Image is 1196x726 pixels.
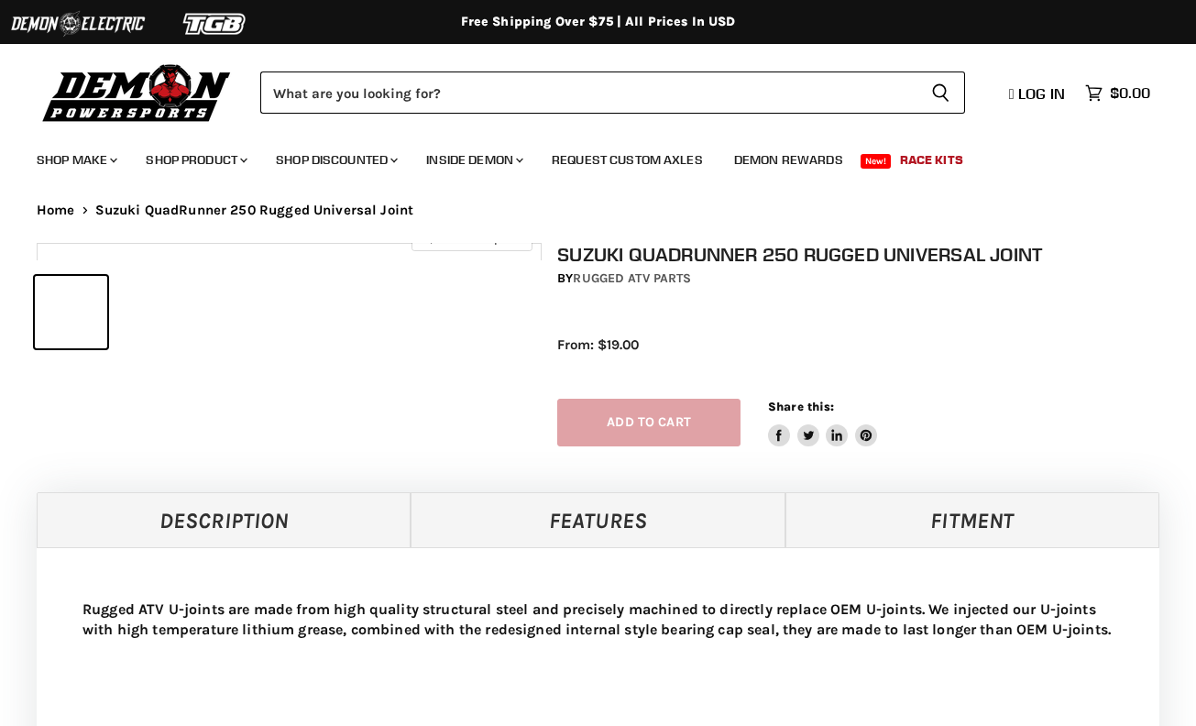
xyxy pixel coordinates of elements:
img: TGB Logo 2 [147,6,284,41]
div: by [557,269,1175,289]
ul: Main menu [23,134,1146,179]
a: Features [411,492,785,547]
span: Click to expand [421,231,522,245]
a: Description [37,492,411,547]
span: New! [861,154,892,169]
span: Log in [1018,84,1065,103]
span: $0.00 [1110,84,1150,102]
button: Search [916,71,965,114]
a: Fitment [785,492,1159,547]
a: Log in [1001,85,1076,102]
img: Demon Electric Logo 2 [9,6,147,41]
p: Rugged ATV U-joints are made from high quality structural steel and precisely machined to directl... [82,599,1114,640]
a: Home [37,203,75,218]
h1: Suzuki QuadRunner 250 Rugged Universal Joint [557,243,1175,266]
a: Rugged ATV Parts [573,270,691,286]
a: Request Custom Axles [538,141,717,179]
span: Suzuki QuadRunner 250 Rugged Universal Joint [95,203,414,218]
a: Race Kits [886,141,977,179]
span: Share this: [768,400,834,413]
input: Search [260,71,916,114]
a: Shop Discounted [262,141,409,179]
a: $0.00 [1076,80,1159,106]
span: From: $19.00 [557,336,639,353]
button: IMAGE thumbnail [35,276,107,348]
img: Demon Powersports [37,60,237,125]
a: Shop Product [132,141,258,179]
form: Product [260,71,965,114]
a: Demon Rewards [720,141,857,179]
aside: Share this: [768,399,877,447]
a: Shop Make [23,141,128,179]
a: Inside Demon [412,141,534,179]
